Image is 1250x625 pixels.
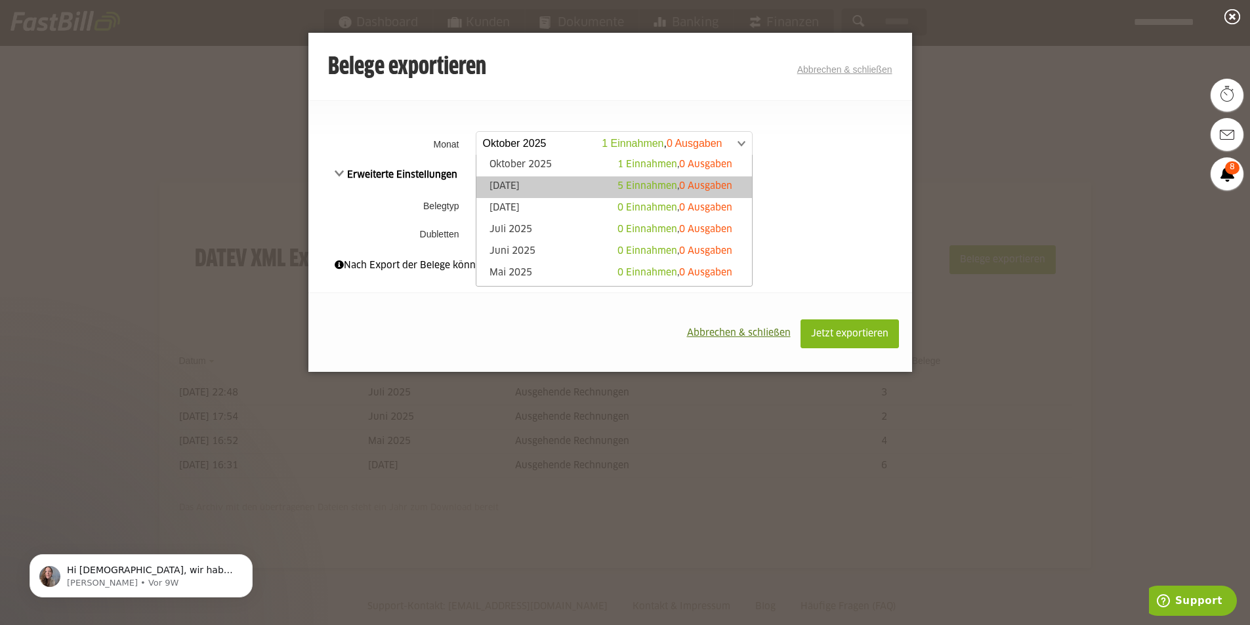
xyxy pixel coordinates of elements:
button: Abbrechen & schließen [677,319,801,347]
h3: Belege exportieren [328,54,486,81]
span: 5 Einnahmen [617,182,677,191]
a: [DATE] [483,180,745,195]
iframe: Intercom notifications Nachricht [10,527,272,618]
a: Mai 2025 [483,266,745,281]
span: 8 [1225,161,1240,174]
div: , [617,180,732,193]
a: Juni 2025 [483,245,745,260]
span: 0 Einnahmen [617,203,677,212]
span: Erweiterte Einstellungen [335,171,458,180]
span: 0 Ausgaben [679,182,732,191]
span: 0 Ausgaben [679,203,732,212]
iframe: Öffnet ein Widget, in dem Sie weitere Informationen finden [1149,586,1237,618]
span: 0 Ausgaben [679,160,732,169]
a: Abbrechen & schließen [797,64,892,75]
span: 0 Einnahmen [617,268,677,277]
p: Message from Melanie, sent Vor 9W [57,50,226,62]
button: Jetzt exportieren [801,319,899,348]
span: 0 Ausgaben [679,268,732,277]
th: Belegtyp [308,189,472,223]
a: [DATE] [483,201,745,216]
span: Hi [DEMOGRAPHIC_DATA], wir haben gute Neuigkeiten! Wir schalten ein neue Funktion live: Den Vorab... [57,38,226,218]
a: 8 [1211,157,1243,190]
a: Oktober 2025 [483,158,745,173]
div: , [617,266,732,279]
span: 0 Einnahmen [617,247,677,256]
span: 0 Einnahmen [617,225,677,234]
span: Jetzt exportieren [811,329,888,338]
div: , [617,201,732,214]
div: , [617,158,732,171]
div: , [617,245,732,258]
a: Juli 2025 [483,223,745,238]
span: 1 Einnahmen [617,160,677,169]
span: Abbrechen & schließen [687,329,791,338]
div: , [617,223,732,236]
span: 0 Ausgaben [679,225,732,234]
th: Monat [308,127,472,161]
span: 0 Ausgaben [679,247,732,256]
div: Nach Export der Belege können diese nicht mehr bearbeitet werden. [335,258,886,273]
th: Dubletten [308,223,472,245]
